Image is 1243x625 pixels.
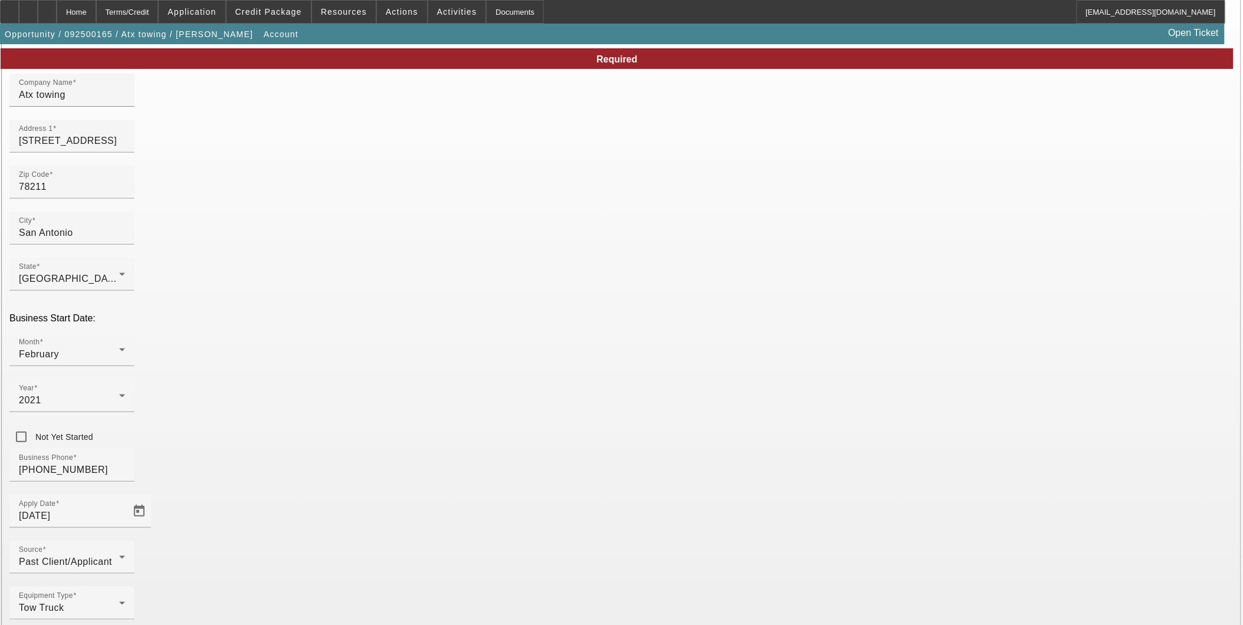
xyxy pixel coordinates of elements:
[321,7,367,17] span: Resources
[596,54,637,64] span: Required
[19,546,42,554] mat-label: Source
[386,7,418,17] span: Actions
[19,500,55,508] mat-label: Apply Date
[33,431,93,443] label: Not Yet Started
[168,7,216,17] span: Application
[19,603,64,613] span: Tow Truck
[19,557,112,567] span: Past Client/Applicant
[19,274,122,284] span: [GEOGRAPHIC_DATA]
[19,592,73,600] mat-label: Equipment Type
[19,79,73,87] mat-label: Company Name
[19,338,40,346] mat-label: Month
[261,24,301,45] button: Account
[19,349,59,359] span: February
[19,384,34,392] mat-label: Year
[19,217,32,225] mat-label: City
[9,313,1234,324] p: Business Start Date:
[19,171,50,179] mat-label: Zip Code
[19,454,73,462] mat-label: Business Phone
[264,29,299,39] span: Account
[1164,23,1224,43] a: Open Ticket
[437,7,477,17] span: Activities
[159,1,225,23] button: Application
[19,263,37,271] mat-label: State
[227,1,311,23] button: Credit Package
[5,29,253,39] span: Opportunity / 092500165 / Atx towing / [PERSON_NAME]
[377,1,427,23] button: Actions
[19,125,53,133] mat-label: Address 1
[235,7,302,17] span: Credit Package
[428,1,486,23] button: Activities
[312,1,376,23] button: Resources
[19,395,41,405] span: 2021
[127,499,151,523] button: Open calendar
